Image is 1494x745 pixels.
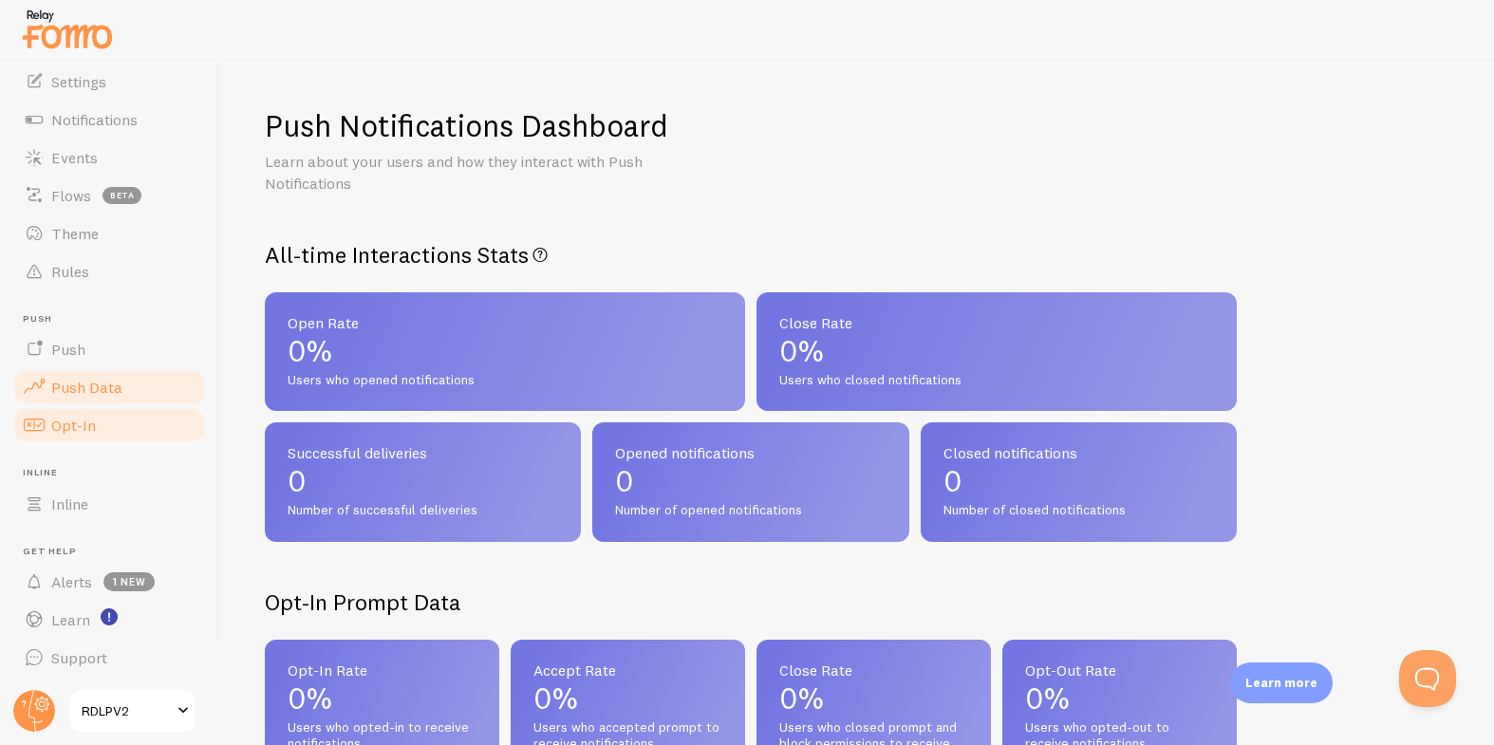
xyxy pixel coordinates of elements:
span: Get Help [23,546,207,558]
span: Number of successful deliveries [288,502,558,519]
span: Opened notifications [615,445,886,460]
span: Settings [51,72,106,91]
span: Close Rate [779,662,968,678]
p: 0 [615,466,886,496]
p: 0% [1025,683,1214,714]
p: 0% [288,336,722,366]
a: Notifications [11,101,207,139]
iframe: Help Scout Beacon - Open [1399,650,1456,707]
span: Close Rate [779,315,1214,330]
span: RDLPV2 [82,699,172,722]
span: Push Data [51,378,122,397]
span: Events [51,148,98,167]
span: 1 new [103,572,155,591]
span: beta [103,187,141,204]
img: fomo-relay-logo-orange.svg [20,5,115,53]
a: Flows beta [11,177,207,214]
span: Successful deliveries [288,445,558,460]
span: Number of opened notifications [615,502,886,519]
a: RDLPV2 [68,688,196,734]
a: Support [11,639,207,677]
span: Rules [51,262,89,281]
span: Opt-In [51,416,96,435]
p: 0 [288,466,558,496]
span: Inline [51,494,88,513]
h2: All-time Interactions Stats [265,240,1237,270]
p: Learn about your users and how they interact with Push Notifications [265,151,720,195]
a: Settings [11,63,207,101]
h1: Push Notifications Dashboard [265,106,668,145]
a: Inline [11,485,207,523]
span: Opt-Out Rate [1025,662,1214,678]
span: Open Rate [288,315,722,330]
span: Alerts [51,572,92,591]
p: 0% [288,683,476,714]
a: Push [11,330,207,368]
h2: Opt-In Prompt Data [265,587,1237,617]
span: Push [51,340,85,359]
div: Learn more [1230,662,1333,703]
span: Users who opened notifications [288,372,722,389]
span: Opt-In Rate [288,662,476,678]
span: Inline [23,467,207,479]
span: Number of closed notifications [943,502,1214,519]
span: Support [51,648,107,667]
a: Theme [11,214,207,252]
span: Flows [51,186,91,205]
span: Accept Rate [533,662,722,678]
span: Theme [51,224,99,243]
span: Notifications [51,110,138,129]
a: Events [11,139,207,177]
p: Learn more [1245,674,1317,692]
p: 0% [779,683,968,714]
a: Learn [11,601,207,639]
p: 0% [533,683,722,714]
a: Alerts 1 new [11,563,207,601]
p: 0 [943,466,1214,496]
span: Closed notifications [943,445,1214,460]
svg: <p>Watch New Feature Tutorials!</p> [101,608,118,625]
a: Push Data [11,368,207,406]
p: 0% [779,336,1214,366]
span: Push [23,313,207,326]
a: Rules [11,252,207,290]
a: Opt-In [11,406,207,444]
span: Learn [51,610,90,629]
span: Users who closed notifications [779,372,1214,389]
